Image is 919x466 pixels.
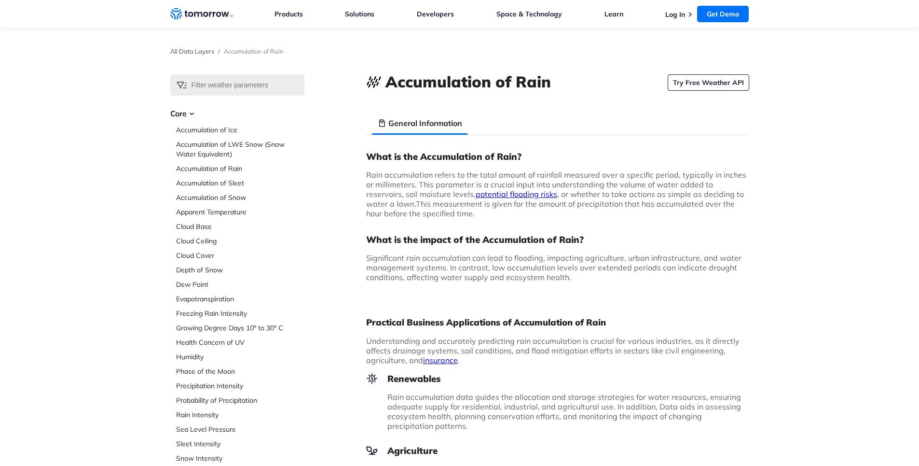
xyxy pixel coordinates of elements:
a: Evapotranspiration [176,294,304,304]
a: Accumulation of LWE Snow (Snow Water Equivalent) [176,140,304,159]
h3: General Information [388,117,462,129]
span: Significant rain accumulation can lead to flooding, impacting agriculture, urban infrastructure, ... [366,253,741,282]
h2: Practical Business Applications of Accumulation of Rain [366,317,749,328]
a: Sea Level Pressure [176,424,304,434]
a: Log In [665,10,685,19]
a: Precipitation Intensity [176,381,304,391]
a: Accumulation of Sleet [176,178,304,188]
a: Dew Point [176,280,304,289]
a: All Data Layers [170,47,214,55]
a: Cloud Base [176,222,304,231]
a: potential flooding risks [476,189,557,199]
a: Space & Technology [496,10,562,18]
a: Rain Intensity [176,410,304,420]
span: / [218,47,220,55]
a: Get Demo [697,6,749,22]
a: Home link [170,7,233,21]
a: Try Free Weather API [668,74,749,91]
h3: Core [170,108,304,119]
a: Freezing Rain Intensity [176,309,304,318]
span: Accumulation of Rain [224,47,284,55]
a: Solutions [345,10,374,18]
span: Rain accumulation refers to the total amount of rainfall measured over a specific period, typical... [366,170,746,209]
h1: Accumulation of Rain [385,71,551,92]
a: Accumulation of Ice [176,125,304,135]
a: Developers [417,10,454,18]
a: Accumulation of Rain [176,164,304,173]
a: Cloud Ceiling [176,236,304,246]
a: Phase of the Moon [176,367,304,376]
input: Filter weather parameters [170,74,304,96]
span: This measurement is given for the amount of precipitation that has accumulated over the hour befo... [366,199,735,218]
h3: What is the Accumulation of Rain? [366,151,749,162]
a: Probability of Precipitation [176,395,304,405]
h3: Renewables [366,373,749,384]
a: insurance [423,355,458,365]
a: Apparent Temperature [176,207,304,217]
span: Understanding and accurately predicting rain accumulation is crucial for various industries, as i... [366,336,740,365]
a: Depth of Snow [176,265,304,275]
a: Health Concern of UV [176,338,304,347]
li: General Information [372,112,468,135]
a: Humidity [176,352,304,362]
a: Learn [604,10,623,18]
h3: Agriculture [366,445,749,456]
h3: What is the impact of the Accumulation of Rain? [366,234,749,245]
a: Snow Intensity [176,453,304,463]
a: Growing Degree Days 10° to 30° C [176,323,304,333]
span: Rain accumulation data guides the allocation and storage strategies for water resources, ensuring... [387,392,741,431]
a: Products [274,10,303,18]
a: Sleet Intensity [176,439,304,449]
a: Accumulation of Snow [176,193,304,202]
a: Cloud Cover [176,251,304,260]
